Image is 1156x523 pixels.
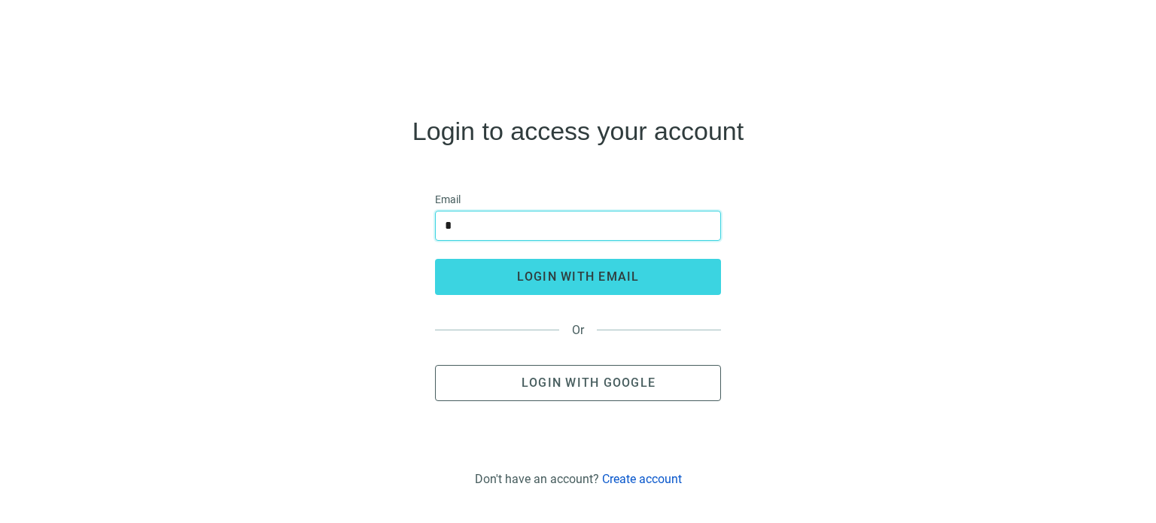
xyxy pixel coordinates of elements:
button: Login with Google [435,365,721,401]
h4: Login to access your account [412,119,744,143]
span: Or [559,323,597,337]
span: login with email [517,269,640,284]
button: login with email [435,259,721,295]
div: Don't have an account? [475,472,682,486]
span: Login with Google [522,376,656,390]
span: Email [435,191,461,208]
a: Create account [602,472,682,486]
